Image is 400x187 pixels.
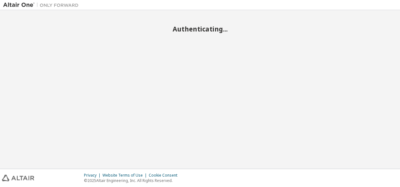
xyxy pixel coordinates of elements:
[2,175,34,181] img: altair_logo.svg
[3,25,397,33] h2: Authenticating...
[103,173,149,178] div: Website Terms of Use
[84,173,103,178] div: Privacy
[3,2,82,8] img: Altair One
[149,173,181,178] div: Cookie Consent
[84,178,181,183] p: © 2025 Altair Engineering, Inc. All Rights Reserved.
